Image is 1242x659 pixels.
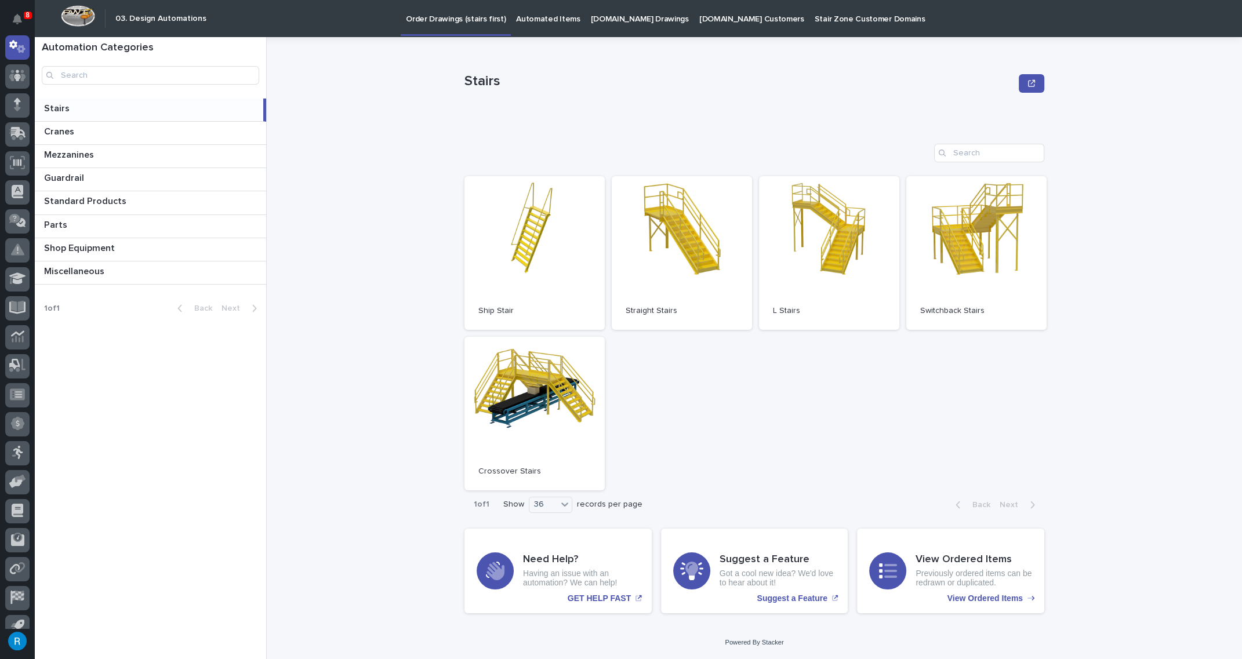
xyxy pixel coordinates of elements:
[221,304,247,312] span: Next
[35,238,266,261] a: Shop EquipmentShop Equipment
[503,500,524,509] p: Show
[478,306,591,316] p: Ship Stair
[35,191,266,214] a: Standard ProductsStandard Products
[44,194,129,207] p: Standard Products
[759,176,899,330] a: L Stairs
[35,294,69,323] p: 1 of 1
[35,145,266,168] a: MezzaninesMezzanines
[947,594,1023,603] p: View Ordered Items
[523,569,640,588] p: Having an issue with an automation? We can help!
[529,498,557,511] div: 36
[217,303,266,314] button: Next
[5,7,30,31] button: Notifications
[757,594,827,603] p: Suggest a Feature
[168,303,217,314] button: Back
[61,5,95,27] img: Workspace Logo
[464,490,499,519] p: 1 of 1
[35,122,266,145] a: CranesCranes
[995,500,1044,510] button: Next
[26,11,30,19] p: 8
[920,306,1033,316] p: Switchback Stairs
[44,241,117,254] p: Shop Equipment
[44,264,107,277] p: Miscellaneous
[946,500,995,510] button: Back
[464,176,605,330] a: Ship Stair
[14,14,30,32] div: Notifications8
[773,306,885,316] p: L Stairs
[857,529,1044,613] a: View Ordered Items
[464,73,1014,90] p: Stairs
[661,529,848,613] a: Suggest a Feature
[626,306,738,316] p: Straight Stairs
[725,639,783,646] a: Powered By Stacker
[44,217,70,231] p: Parts
[612,176,752,330] a: Straight Stairs
[720,554,836,566] h3: Suggest a Feature
[478,467,591,476] p: Crossover Stairs
[568,594,631,603] p: GET HELP FAST
[44,170,86,184] p: Guardrail
[916,569,1032,588] p: Previously ordered items can be redrawn or duplicated.
[1000,501,1025,509] span: Next
[35,215,266,238] a: PartsParts
[577,500,642,509] p: records per page
[5,629,30,653] button: users-avatar
[44,124,77,137] p: Cranes
[44,147,96,161] p: Mezzanines
[42,42,259,54] h1: Automation Categories
[187,304,212,312] span: Back
[464,529,652,613] a: GET HELP FAST
[35,261,266,285] a: MiscellaneousMiscellaneous
[906,176,1047,330] a: Switchback Stairs
[35,99,266,122] a: StairsStairs
[934,144,1044,162] input: Search
[720,569,836,588] p: Got a cool new idea? We'd love to hear about it!
[42,66,259,85] input: Search
[523,554,640,566] h3: Need Help?
[916,554,1032,566] h3: View Ordered Items
[115,14,206,24] h2: 03. Design Automations
[965,501,990,509] span: Back
[464,337,605,490] a: Crossover Stairs
[35,168,266,191] a: GuardrailGuardrail
[44,101,72,114] p: Stairs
